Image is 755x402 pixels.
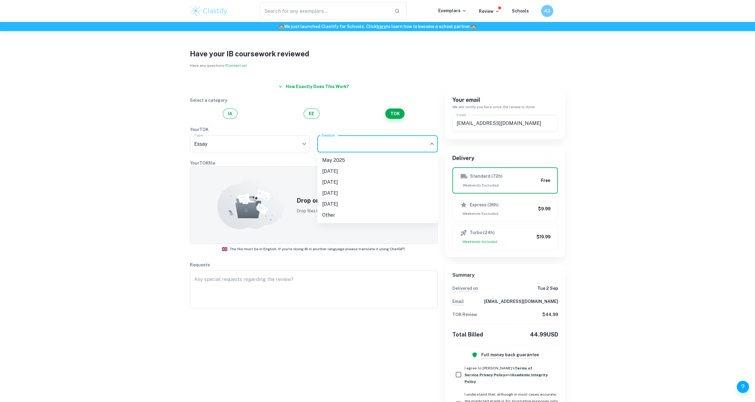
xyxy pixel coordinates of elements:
[317,177,438,188] li: [DATE]
[317,199,438,210] li: [DATE]
[317,188,438,199] li: [DATE]
[317,155,438,166] li: May 2025
[317,210,438,221] li: Other
[317,166,438,177] li: [DATE]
